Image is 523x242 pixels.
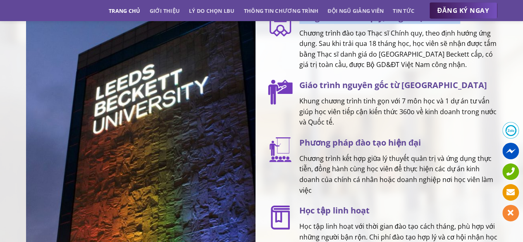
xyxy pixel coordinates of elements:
a: Giới thiệu [149,3,180,18]
p: Khung chương trình tinh gọn với 7 môn học và 1 dự án tư vấn giúp học viên tiếp cận kiến thức 360o... [299,96,497,128]
a: Trang chủ [109,3,140,18]
a: Đội ngũ giảng viên [327,3,384,18]
a: Tin tức [393,3,414,18]
h3: Giáo trình nguyên gốc từ [GEOGRAPHIC_DATA] [299,79,497,92]
p: Chương trình đào tạo Thạc sĩ Chính quy, theo định hướng ứng dụng. Sau khi trải qua 18 tháng học, ... [299,28,497,70]
h3: Phương pháp đào tạo hiện đại [299,136,497,149]
a: Thông tin chương trình [244,3,319,18]
p: Chương trình kết hợp giữa lý thuyết quản trị và ứng dụng thực tiễn, đồng hành cùng học viên để th... [299,153,497,196]
a: ĐĂNG KÝ NGAY [429,2,497,19]
span: ĐĂNG KÝ NGAY [437,5,489,16]
h3: Học tập linh hoạt [299,204,497,217]
a: Lý do chọn LBU [189,3,235,18]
